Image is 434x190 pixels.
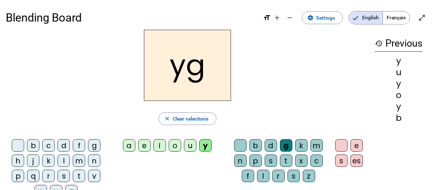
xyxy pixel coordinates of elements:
[286,14,294,22] mat-icon: remove
[42,139,55,152] div: c
[27,170,39,182] div: q
[350,154,363,167] div: es
[375,68,423,76] div: u
[310,139,323,152] div: m
[257,170,269,182] div: l
[416,11,428,24] button: Enter full screen
[58,154,70,167] div: l
[88,139,100,152] div: g
[265,154,277,167] div: s
[316,14,335,22] span: Settings
[383,11,410,24] span: Français
[153,139,166,152] div: i
[144,30,231,101] h2: yg
[375,91,423,99] div: o
[58,170,70,182] div: s
[164,115,170,122] mat-icon: close
[271,11,283,24] button: Increase font size
[310,154,323,167] div: c
[272,170,285,182] div: r
[88,154,100,167] div: n
[349,11,383,24] span: English
[169,139,181,152] div: o
[375,102,423,111] div: y
[12,170,24,182] div: p
[27,139,39,152] div: b
[263,14,271,22] mat-icon: format_size
[418,14,426,22] mat-icon: open_in_full
[73,139,85,152] div: f
[307,15,314,21] mat-icon: settings
[375,40,383,47] mat-icon: history
[27,154,39,167] div: j
[42,154,55,167] div: k
[283,11,296,24] button: Decrease font size
[42,170,55,182] div: r
[199,139,212,152] div: y
[184,139,196,152] div: u
[295,154,308,167] div: x
[273,14,281,22] mat-icon: add
[375,56,423,65] div: y
[12,154,24,167] div: h
[234,154,247,167] div: n
[249,139,262,152] div: b
[173,115,209,123] span: Clear selections
[123,139,135,152] div: a
[6,6,257,29] h1: Blending Board
[295,139,308,152] div: k
[138,139,151,152] div: e
[280,139,292,152] div: g
[302,11,343,24] button: Settings
[375,114,423,122] div: b
[73,170,85,182] div: t
[73,154,85,167] div: m
[88,170,100,182] div: v
[375,79,423,88] div: y
[249,154,262,167] div: p
[335,154,348,167] div: s
[242,170,254,182] div: f
[288,170,300,182] div: s
[265,139,277,152] div: d
[303,170,315,182] div: z
[350,139,363,152] div: e
[280,154,292,167] div: t
[159,112,217,125] button: Clear selections
[58,139,70,152] div: d
[375,36,423,52] h3: Previous
[349,11,410,24] mat-button-toggle-group: Language selection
